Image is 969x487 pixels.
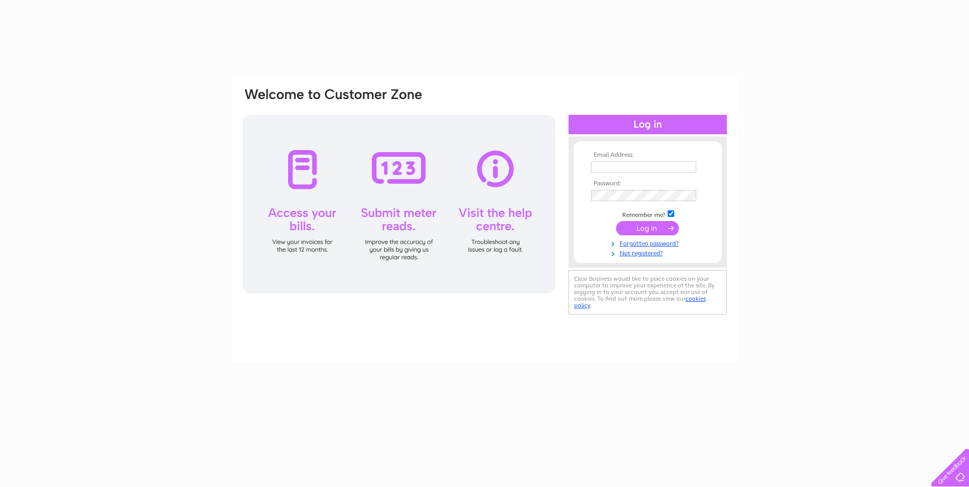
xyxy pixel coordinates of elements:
[591,238,707,248] a: Forgotten password?
[574,295,706,309] a: cookies policy
[591,248,707,257] a: Not registered?
[588,180,707,187] th: Password:
[588,209,707,219] td: Remember me?
[588,152,707,159] th: Email Address:
[569,270,727,314] div: Clear Business would like to place cookies on your computer to improve your experience of the sit...
[616,221,679,235] input: Submit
